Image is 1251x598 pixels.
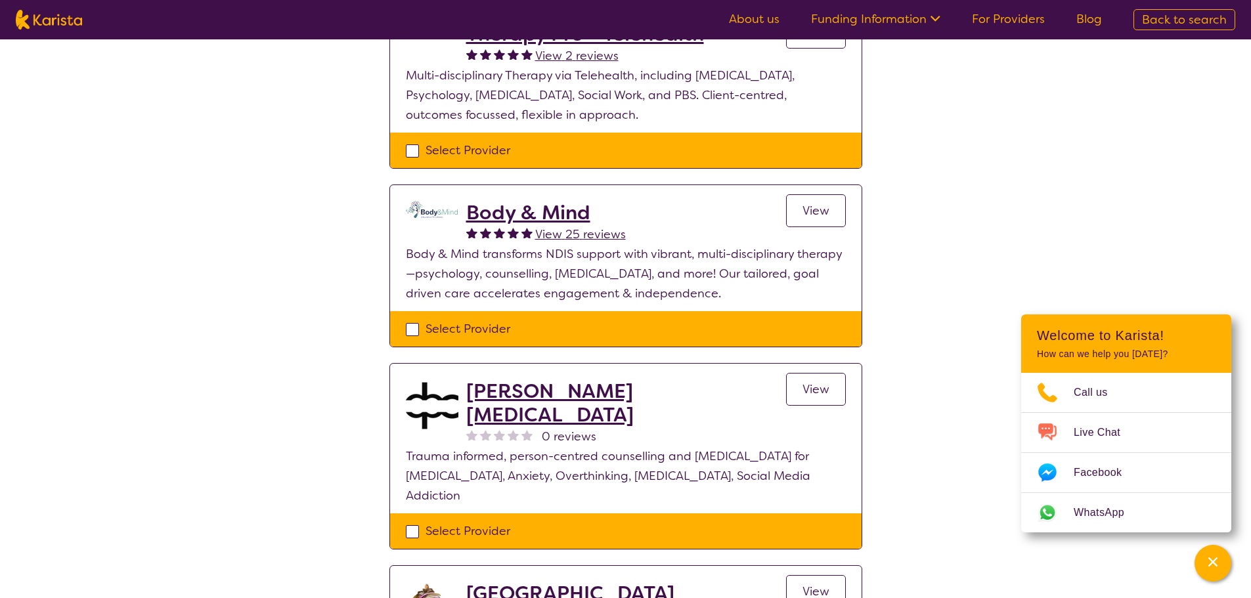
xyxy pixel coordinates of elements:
span: Live Chat [1074,423,1136,442]
img: fullstar [480,49,491,60]
p: Trauma informed, person-centred counselling and [MEDICAL_DATA] for [MEDICAL_DATA], Anxiety, Overt... [406,446,846,505]
img: qmpolprhjdhzpcuekzqg.svg [406,201,458,218]
p: Body & Mind transforms NDIS support with vibrant, multi-disciplinary therapy—psychology, counsell... [406,244,846,303]
a: Funding Information [811,11,940,27]
p: Multi-disciplinary Therapy via Telehealth, including [MEDICAL_DATA], Psychology, [MEDICAL_DATA], ... [406,66,846,125]
img: fullstar [480,227,491,238]
img: fullstar [466,49,477,60]
img: Karista logo [16,10,82,30]
a: View [786,373,846,406]
img: fullstar [466,227,477,238]
img: nonereviewstar [466,429,477,440]
ul: Choose channel [1021,373,1231,532]
img: fullstar [521,49,533,60]
span: View [802,381,829,397]
a: Body & Mind [466,201,626,224]
img: nonereviewstar [480,429,491,440]
a: [PERSON_NAME] [MEDICAL_DATA] [466,379,786,427]
img: nonereviewstar [508,429,519,440]
img: akwkqfamb2ieen4tt6mh.jpg [406,379,458,432]
button: Channel Menu [1195,545,1231,582]
a: For Providers [972,11,1045,27]
span: Call us [1074,383,1124,402]
img: nonereviewstar [494,429,505,440]
div: Channel Menu [1021,314,1231,532]
span: 0 reviews [542,427,596,446]
p: How can we help you [DATE]? [1037,349,1216,360]
img: fullstar [508,227,519,238]
span: WhatsApp [1074,503,1140,523]
h2: Welcome to Karista! [1037,328,1216,343]
span: View 2 reviews [535,48,619,64]
span: Facebook [1074,463,1137,482]
img: nonereviewstar [521,429,533,440]
span: Back to search [1142,12,1227,28]
a: View 2 reviews [535,46,619,66]
a: View 25 reviews [535,224,626,244]
img: fullstar [521,227,533,238]
a: Back to search [1133,9,1235,30]
span: View [802,203,829,219]
a: View [786,194,846,227]
img: fullstar [508,49,519,60]
img: fullstar [494,49,505,60]
a: Blog [1076,11,1102,27]
a: Web link opens in a new tab. [1021,493,1231,532]
span: View 25 reviews [535,226,626,242]
img: fullstar [494,227,505,238]
a: About us [729,11,779,27]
